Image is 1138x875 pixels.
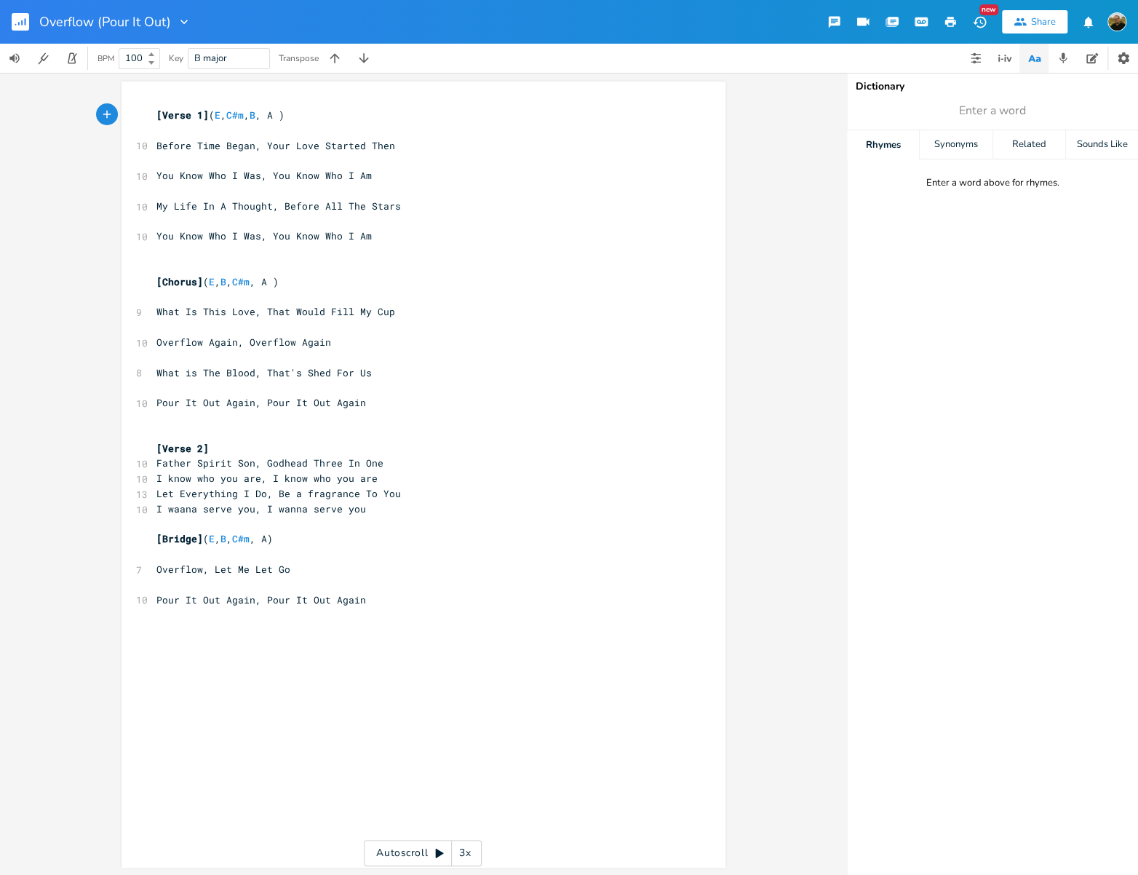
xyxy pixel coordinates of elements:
[156,532,203,545] span: [Bridge]
[226,108,244,122] span: C#m
[209,532,215,545] span: E
[156,336,331,349] span: Overflow Again, Overflow Again
[156,199,401,213] span: My Life In A Thought, Before All The Stars
[215,108,220,122] span: E
[993,130,1065,159] div: Related
[1002,10,1067,33] button: Share
[926,177,1059,189] div: Enter a word above for rhymes.
[156,593,366,606] span: Pour It Out Again, Pour It Out Again
[220,532,226,545] span: B
[965,9,994,35] button: New
[452,840,478,866] div: 3x
[156,442,209,455] span: [Verse 2]
[156,275,203,288] span: [Chorus]
[98,55,114,63] div: BPM
[232,532,250,545] span: C#m
[156,275,279,288] span: ( , , , A )
[279,54,319,63] div: Transpose
[156,396,366,409] span: Pour It Out Again, Pour It Out Again
[920,130,992,159] div: Synonyms
[847,130,919,159] div: Rhymes
[156,229,372,242] span: You Know Who I Was, You Know Who I Am
[156,305,395,318] span: What Is This Love, That Would Fill My Cup
[856,82,1129,92] div: Dictionary
[1031,15,1056,28] div: Share
[364,840,482,866] div: Autoscroll
[39,15,171,28] span: Overflow (Pour It Out)
[959,103,1026,119] span: Enter a word
[156,487,401,500] span: Let Everything I Do, Be a fragrance To You
[156,366,372,379] span: What is The Blood, That's Shed For Us
[156,472,378,485] span: I know who you are, I know who you are
[156,532,273,545] span: ( , , , A)
[156,456,383,470] span: Father Spirit Son, Godhead Three In One
[169,54,183,63] div: Key
[250,108,255,122] span: B
[156,139,395,152] span: Before Time Began, Your Love Started Then
[232,275,250,288] span: C#m
[156,108,209,122] span: [Verse 1]
[194,52,227,65] span: B major
[979,4,998,15] div: New
[220,275,226,288] span: B
[156,502,366,515] span: I waana serve you, I wanna serve you
[1107,12,1126,31] img: Jordan Jankoviak
[156,563,290,576] span: Overflow, Let Me Let Go
[156,108,284,122] span: ( , , , A )
[209,275,215,288] span: E
[156,169,372,182] span: You Know Who I Was, You Know Who I Am
[1066,130,1138,159] div: Sounds Like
